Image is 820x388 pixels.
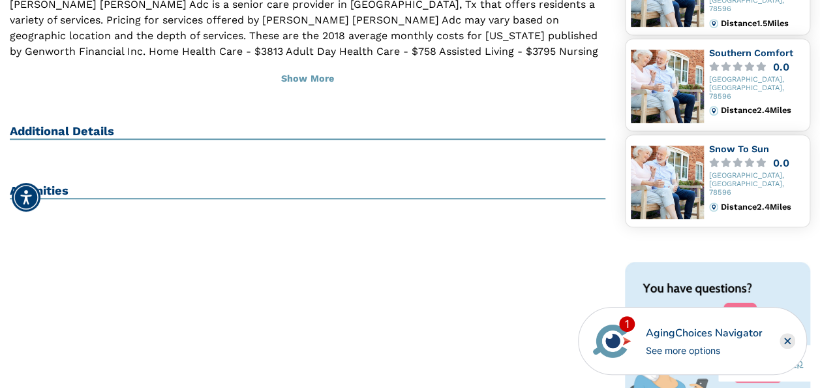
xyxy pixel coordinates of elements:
div: [GEOGRAPHIC_DATA], [GEOGRAPHIC_DATA], 78596 [709,172,804,197]
h2: Amenities [10,184,605,199]
a: Southern Comfort [709,48,793,58]
a: 0.0 [709,158,804,168]
img: distance.svg [709,19,718,28]
div: See more options [645,344,762,357]
div: [GEOGRAPHIC_DATA], [GEOGRAPHIC_DATA], 78596 [709,76,804,101]
img: distance.svg [709,106,718,115]
div: Close [780,333,795,349]
h2: Additional Details [10,124,605,140]
div: Distance 2.4 Miles [721,202,804,212]
div: 0.0 [773,62,789,72]
div: Accessibility Menu [12,183,40,212]
a: Snow To Sun [709,144,769,154]
button: Show More [10,65,605,93]
img: distance.svg [709,202,718,212]
div: 1 [619,316,635,332]
a: 0.0 [709,62,804,72]
div: 0.0 [773,158,789,168]
div: AgingChoices Navigator [645,325,762,341]
div: Distance 1.5 Miles [721,19,804,28]
img: avatar [590,319,634,363]
div: Distance 2.4 Miles [721,106,804,115]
